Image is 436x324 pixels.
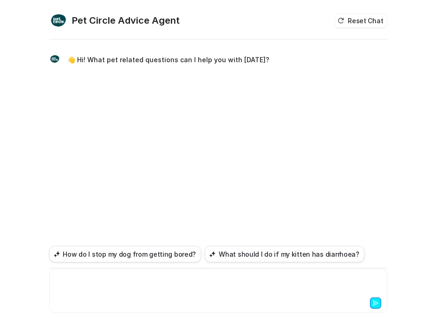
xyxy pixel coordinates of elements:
h2: Pet Circle Advice Agent [72,14,180,27]
button: Reset Chat [335,14,387,27]
button: How do I stop my dog from getting bored? [49,246,202,262]
button: What should I do if my kitten has diarrhoea? [205,246,364,262]
p: 👋 Hi! What pet related questions can I help you with [DATE]? [68,54,270,65]
img: Widget [49,11,68,30]
img: Widget [49,53,60,65]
